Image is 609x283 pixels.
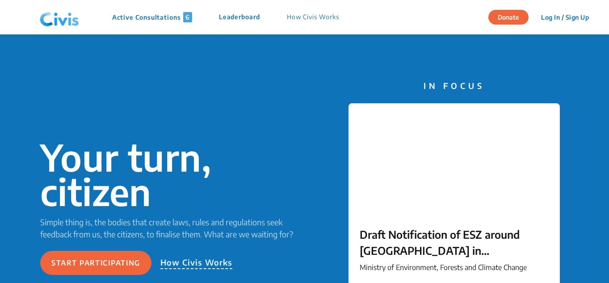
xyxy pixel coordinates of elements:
button: Start participating [40,251,151,275]
p: IN FOCUS [349,80,560,92]
button: Log In / Sign Up [535,10,595,24]
p: Ministry of Environment, Forests and Climate Change [360,262,549,273]
p: Active Consultations [112,12,192,22]
p: How Civis Works [160,256,233,269]
img: navlogo.png [36,4,83,31]
span: 6 [183,12,192,22]
a: Donate [488,12,535,21]
p: How Civis Works [287,12,339,22]
p: Simple thing is, the bodies that create laws, rules and regulations seek feedback from us, the ci... [40,216,305,240]
button: Donate [488,10,529,25]
p: Leaderboard [219,12,260,22]
p: Your turn, citizen [40,140,305,209]
p: Draft Notification of ESZ around [GEOGRAPHIC_DATA] in [GEOGRAPHIC_DATA] [360,226,549,258]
